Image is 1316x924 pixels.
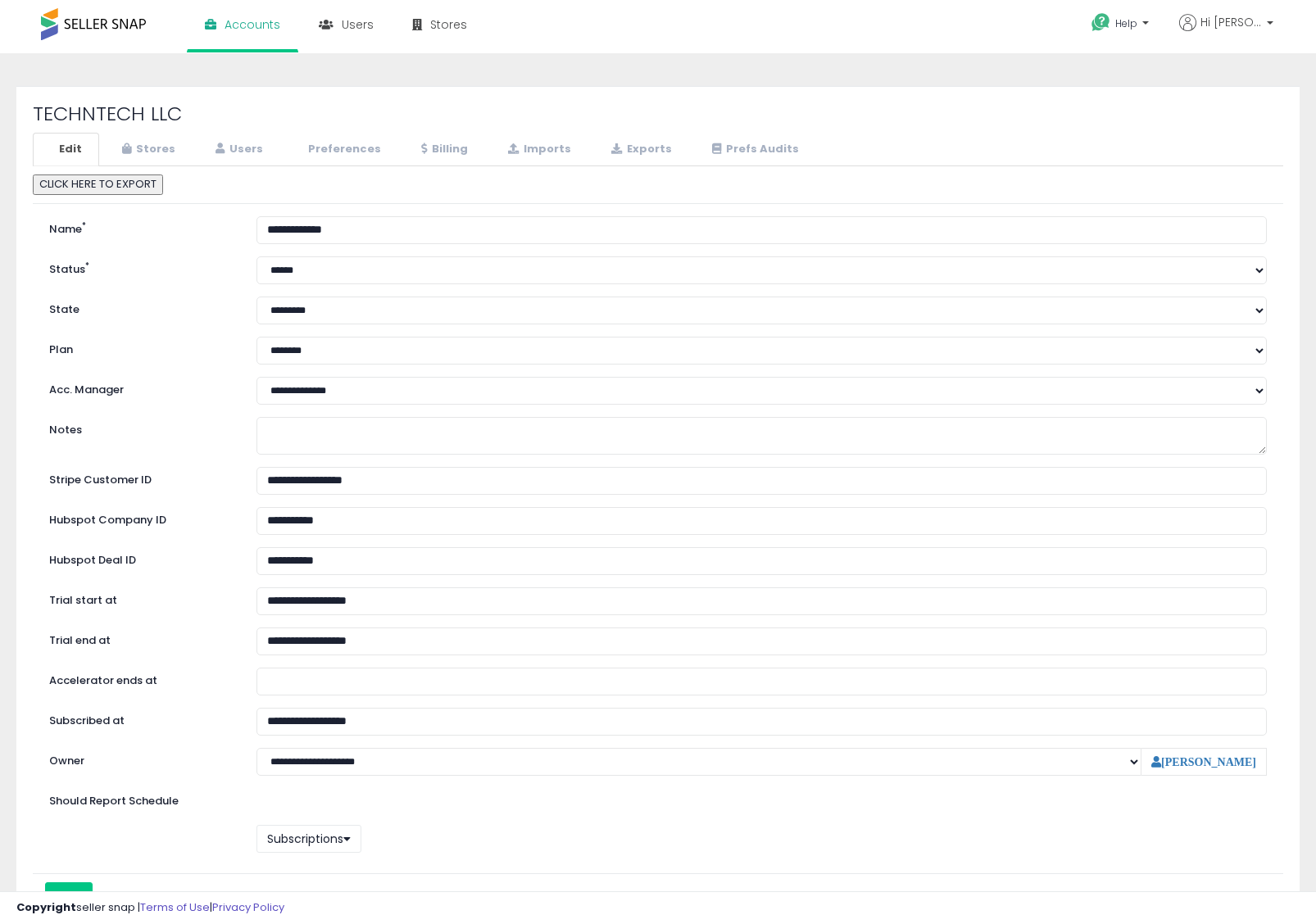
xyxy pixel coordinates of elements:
[33,174,163,195] button: CLICK HERE TO EXPORT
[37,668,244,689] label: Accelerator ends at
[212,899,284,915] a: Privacy Policy
[194,133,280,166] a: Users
[140,899,210,915] a: Terms of Use
[37,417,244,438] label: Notes
[37,337,244,358] label: Plan
[33,133,99,166] a: Edit
[282,133,398,166] a: Preferences
[49,754,84,769] label: Owner
[1151,756,1256,768] a: [PERSON_NAME]
[342,16,374,33] span: Users
[1179,14,1273,51] a: Hi [PERSON_NAME]
[37,708,244,729] label: Subscribed at
[49,794,179,809] label: Should Report Schedule
[37,587,244,609] label: Trial start at
[1091,12,1111,33] i: Get Help
[430,16,467,33] span: Stores
[101,133,193,166] a: Stores
[225,16,280,33] span: Accounts
[37,507,244,528] label: Hubspot Company ID
[16,899,76,915] strong: Copyright
[37,627,244,649] label: Trial end at
[37,256,244,278] label: Status
[37,547,244,568] label: Hubspot Deal ID
[1115,16,1137,30] span: Help
[590,133,689,166] a: Exports
[37,467,244,488] label: Stripe Customer ID
[691,133,816,166] a: Prefs Audits
[37,377,244,398] label: Acc. Manager
[487,133,588,166] a: Imports
[256,825,361,853] button: Subscriptions
[37,216,244,238] label: Name
[37,297,244,318] label: State
[16,900,284,916] div: seller snap | |
[400,133,485,166] a: Billing
[1200,14,1262,30] span: Hi [PERSON_NAME]
[33,103,1283,125] h2: TECHNTECH LLC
